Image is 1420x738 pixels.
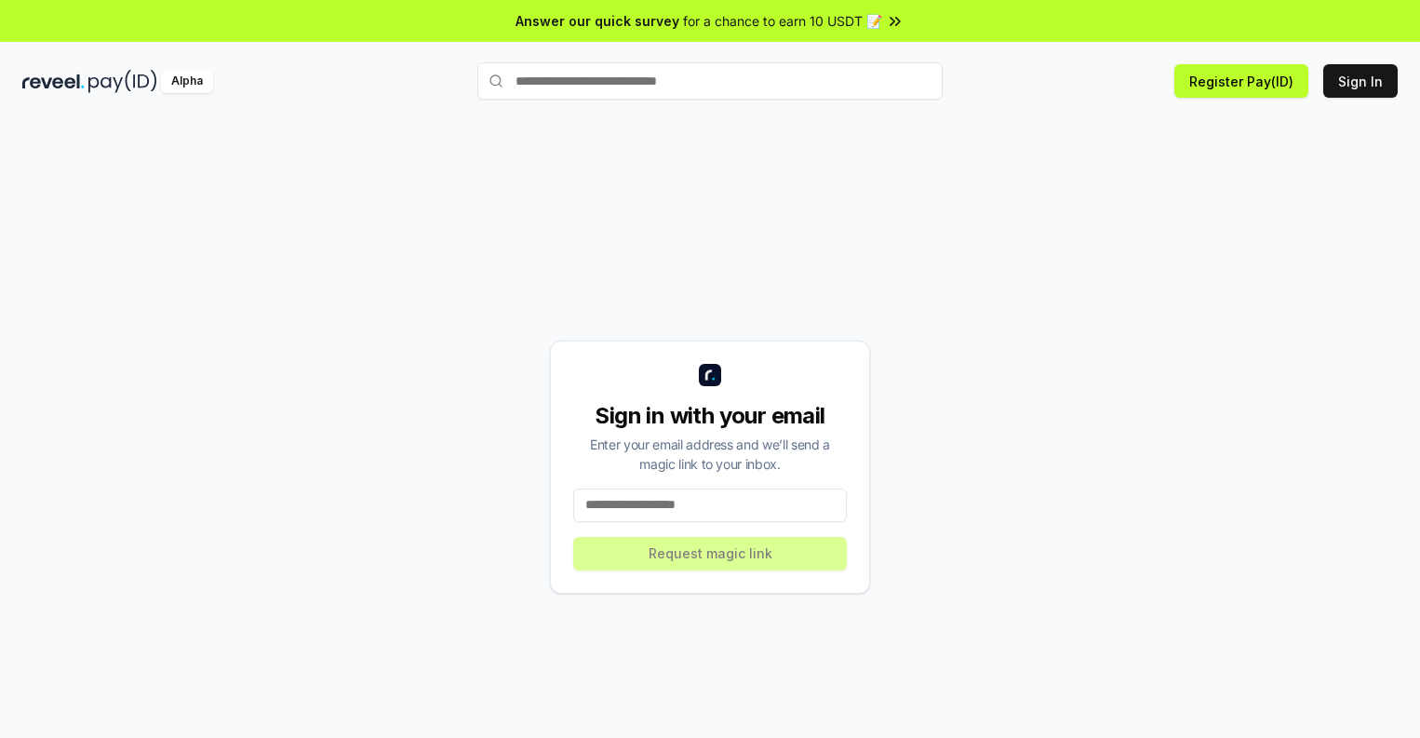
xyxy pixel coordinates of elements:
button: Register Pay(ID) [1174,64,1308,98]
img: pay_id [88,70,157,93]
img: logo_small [699,364,721,386]
div: Alpha [161,70,213,93]
div: Enter your email address and we’ll send a magic link to your inbox. [573,435,847,474]
span: for a chance to earn 10 USDT 📝 [683,11,882,31]
span: Answer our quick survey [516,11,679,31]
div: Sign in with your email [573,401,847,431]
button: Sign In [1323,64,1398,98]
img: reveel_dark [22,70,85,93]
